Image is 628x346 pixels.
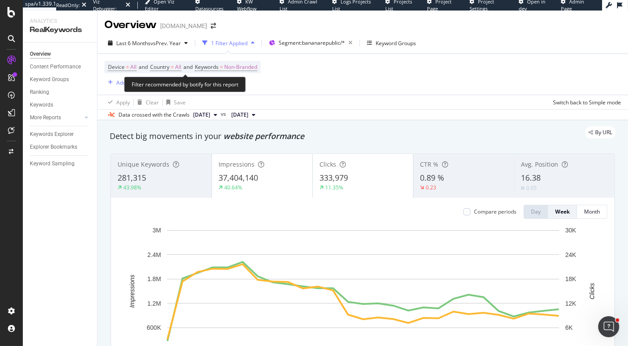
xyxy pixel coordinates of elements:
[221,110,228,118] span: vs
[147,300,161,307] text: 1.2M
[548,205,577,219] button: Week
[474,208,517,215] div: Compare periods
[555,208,570,215] div: Week
[376,39,416,47] div: Keyword Groups
[190,110,221,120] button: [DATE]
[565,275,577,282] text: 18K
[30,75,69,84] div: Keyword Groups
[426,184,436,191] div: 0.23
[175,61,181,73] span: All
[211,39,248,47] div: 1 Filter Applied
[174,99,186,106] div: Save
[118,111,190,119] div: Data crossed with the Crawls
[553,99,621,106] div: Switch back to Simple mode
[30,62,81,71] div: Content Performance
[565,251,577,258] text: 24K
[30,50,91,59] a: Overview
[30,113,82,122] a: More Reports
[521,160,558,168] span: Avg. Position
[220,63,223,71] span: =
[56,2,80,9] div: ReadOnly:
[585,126,616,139] div: legacy label
[420,172,444,183] span: 0.89 %
[153,227,161,234] text: 3M
[104,95,130,109] button: Apply
[30,88,49,97] div: Ranking
[231,111,248,119] span: 2024 Sep. 25th
[195,63,219,71] span: Keywords
[30,18,90,25] div: Analytics
[524,205,548,219] button: Day
[30,25,90,35] div: RealKeywords
[123,184,141,191] div: 43.98%
[30,130,74,139] div: Keywords Explorer
[30,88,91,97] a: Ranking
[577,205,607,219] button: Month
[521,172,541,183] span: 16.38
[30,75,91,84] a: Keyword Groups
[521,187,524,189] img: Equal
[150,63,169,71] span: Country
[325,184,343,191] div: 11.35%
[224,61,257,73] span: Non-Branded
[183,63,193,71] span: and
[134,95,159,109] button: Clear
[147,275,161,282] text: 1.8M
[266,36,356,50] button: Segment:bananarepublic/*
[126,63,129,71] span: =
[319,172,348,183] span: 333,979
[146,99,159,106] div: Clear
[531,208,541,215] div: Day
[30,100,53,110] div: Keywords
[124,77,246,92] div: Filter recommended by botify for this report
[30,143,91,152] a: Explorer Bookmarks
[30,62,91,71] a: Content Performance
[589,283,596,299] text: Clicks
[584,208,600,215] div: Month
[116,79,140,86] div: Add Filter
[147,324,161,331] text: 600K
[319,160,336,168] span: Clicks
[565,300,577,307] text: 12K
[30,113,61,122] div: More Reports
[30,130,91,139] a: Keywords Explorer
[116,99,130,106] div: Apply
[219,172,258,183] span: 37,404,140
[30,159,91,168] a: Keyword Sampling
[193,111,210,119] span: 2025 Oct. 8th
[195,5,223,12] span: Datasources
[30,159,75,168] div: Keyword Sampling
[526,184,537,192] div: 0.05
[151,39,181,47] span: vs Prev. Year
[118,160,169,168] span: Unique Keywords
[30,143,77,152] div: Explorer Bookmarks
[565,227,577,234] text: 30K
[147,251,161,258] text: 2.4M
[118,172,146,183] span: 281,315
[116,39,151,47] span: Last 6 Months
[420,160,438,168] span: CTR %
[199,36,258,50] button: 1 Filter Applied
[104,18,157,32] div: Overview
[363,36,420,50] button: Keyword Groups
[211,23,216,29] div: arrow-right-arrow-left
[219,160,255,168] span: Impressions
[163,95,186,109] button: Save
[171,63,174,71] span: =
[565,324,573,331] text: 6K
[104,77,140,88] button: Add Filter
[595,130,612,135] span: By URL
[549,95,621,109] button: Switch back to Simple mode
[108,63,125,71] span: Device
[104,36,191,50] button: Last 6 MonthsvsPrev. Year
[30,100,91,110] a: Keywords
[30,50,51,59] div: Overview
[228,110,259,120] button: [DATE]
[598,316,619,337] iframe: Intercom live chat
[279,39,345,46] span: Segment: bananarepublic/*
[160,21,207,30] div: [DOMAIN_NAME]
[129,275,136,307] text: Impressions
[139,63,148,71] span: and
[130,61,136,73] span: All
[224,184,242,191] div: 40.64%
